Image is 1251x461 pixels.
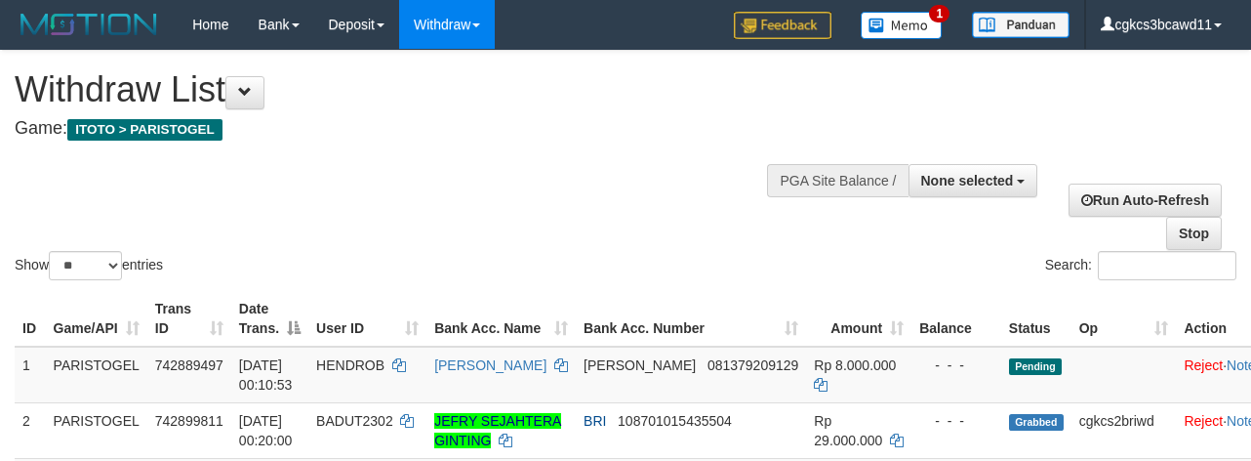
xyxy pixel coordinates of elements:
div: - - - [919,356,993,375]
span: None selected [921,173,1014,189]
span: 1 [929,5,949,22]
span: 742899811 [155,413,223,429]
th: Status [1001,291,1071,347]
input: Search: [1098,251,1236,280]
img: Button%20Memo.svg [861,12,943,39]
th: Trans ID: activate to sort column ascending [147,291,231,347]
img: Feedback.jpg [734,12,831,39]
span: Copy 108701015435504 to clipboard [618,413,732,429]
label: Search: [1045,251,1236,280]
a: [PERSON_NAME] [434,357,546,373]
div: - - - [919,411,993,431]
img: MOTION_logo.png [15,10,163,39]
span: HENDROB [316,357,384,373]
select: Showentries [49,251,122,280]
a: Run Auto-Refresh [1069,184,1222,217]
span: Copy 081379209129 to clipboard [707,357,798,373]
span: Grabbed [1009,414,1064,431]
th: User ID: activate to sort column ascending [308,291,426,347]
img: panduan.png [972,12,1069,38]
td: 2 [15,402,46,458]
span: 742889497 [155,357,223,373]
a: Stop [1166,217,1222,250]
th: Balance [911,291,1001,347]
th: Bank Acc. Name: activate to sort column ascending [426,291,576,347]
span: [PERSON_NAME] [584,357,696,373]
span: Pending [1009,358,1062,375]
span: Rp 29.000.000 [814,413,882,448]
span: BADUT2302 [316,413,393,429]
td: 1 [15,347,46,403]
h4: Game: [15,119,815,139]
th: Bank Acc. Number: activate to sort column ascending [576,291,806,347]
span: ITOTO > PARISTOGEL [67,119,222,141]
th: Amount: activate to sort column ascending [806,291,911,347]
span: [DATE] 00:10:53 [239,357,293,393]
span: Rp 8.000.000 [814,357,896,373]
span: BRI [584,413,606,429]
div: PGA Site Balance / [767,164,908,197]
th: Op: activate to sort column ascending [1071,291,1177,347]
td: cgkcs2briwd [1071,402,1177,458]
a: Reject [1184,413,1223,429]
th: ID [15,291,46,347]
a: Reject [1184,357,1223,373]
span: [DATE] 00:20:00 [239,413,293,448]
a: JEFRY SEJAHTERA GINTING [434,413,561,448]
label: Show entries [15,251,163,280]
h1: Withdraw List [15,70,815,109]
td: PARISTOGEL [46,347,147,403]
th: Game/API: activate to sort column ascending [46,291,147,347]
button: None selected [908,164,1038,197]
td: PARISTOGEL [46,402,147,458]
th: Date Trans.: activate to sort column descending [231,291,308,347]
